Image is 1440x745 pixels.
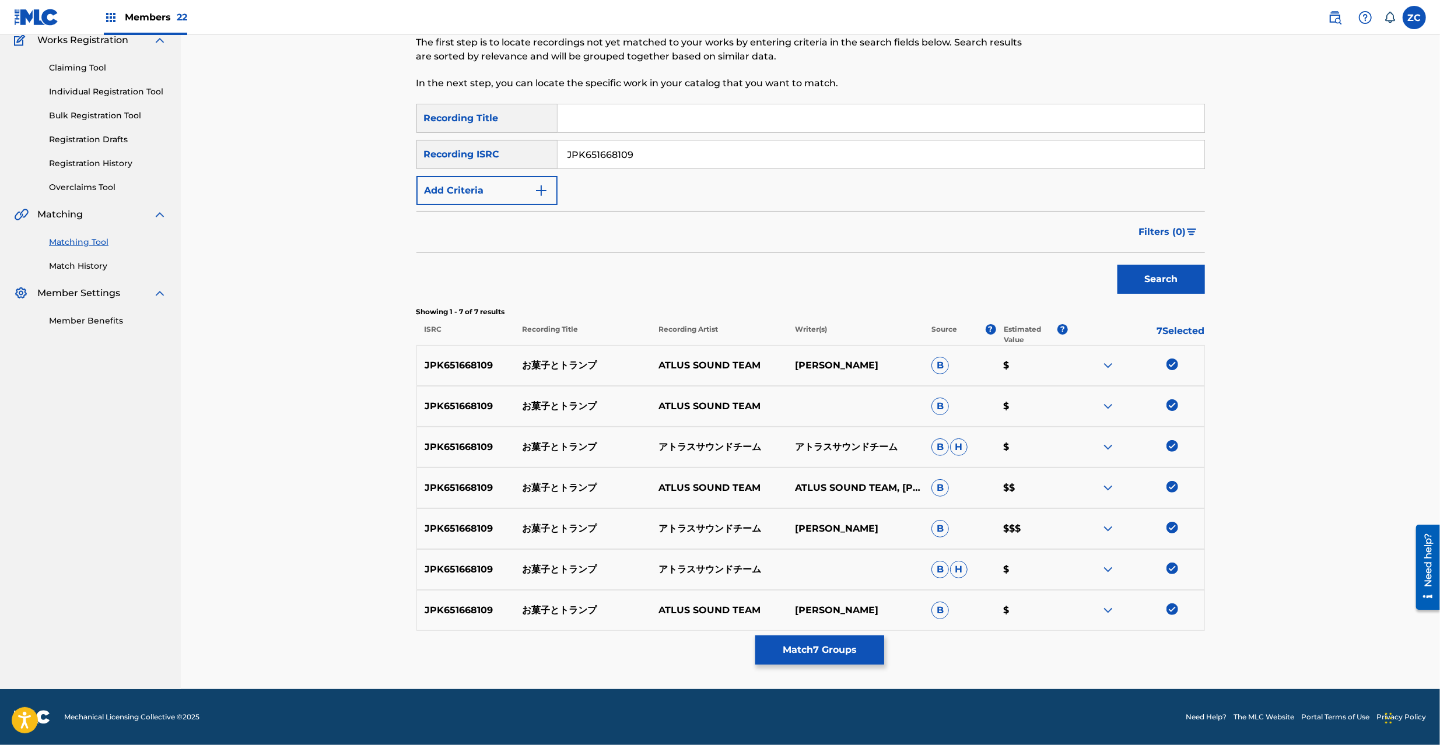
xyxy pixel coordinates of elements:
p: JPK651668109 [417,522,515,536]
p: $$ [996,481,1068,495]
span: Members [125,10,187,24]
img: help [1358,10,1372,24]
p: $$$ [996,522,1068,536]
a: Member Benefits [49,315,167,327]
img: expand [153,208,167,222]
a: Claiming Tool [49,62,167,74]
p: ATLUS SOUND TEAM, [PERSON_NAME] [787,481,924,495]
span: Filters ( 0 ) [1139,225,1186,239]
img: deselect [1166,440,1178,452]
img: Member Settings [14,286,28,300]
a: Public Search [1323,6,1347,29]
img: 9d2ae6d4665cec9f34b9.svg [534,184,548,198]
button: Match7 Groups [755,635,884,665]
p: $ [996,399,1068,413]
img: deselect [1166,603,1178,615]
span: ? [986,324,996,335]
img: expand [1101,603,1115,617]
p: お菓子とトランプ [514,522,651,536]
p: ISRC [416,324,514,345]
p: JPK651668109 [417,481,515,495]
p: お菓子とトランプ [514,481,651,495]
a: Registration History [49,157,167,170]
div: Drag [1385,701,1392,736]
p: JPK651668109 [417,440,515,454]
img: expand [1101,522,1115,536]
p: JPK651668109 [417,399,515,413]
button: Search [1117,265,1205,294]
p: Recording Artist [651,324,787,345]
p: $ [996,603,1068,617]
img: expand [153,286,167,300]
p: JPK651668109 [417,603,515,617]
a: Portal Terms of Use [1301,712,1369,722]
p: アトラスサウンドチーム [651,440,787,454]
img: Matching [14,208,29,222]
form: Search Form [416,104,1205,300]
img: logo [14,710,50,724]
img: search [1328,10,1342,24]
a: Overclaims Tool [49,181,167,194]
p: $ [996,440,1068,454]
p: The first step is to locate recordings not yet matched to your works by entering criteria in the ... [416,36,1024,64]
p: [PERSON_NAME] [787,522,924,536]
a: Need Help? [1186,712,1227,722]
span: H [950,438,968,456]
img: expand [1101,399,1115,413]
p: [PERSON_NAME] [787,359,924,372]
p: お菓子とトランプ [514,440,651,454]
a: The MLC Website [1234,712,1294,722]
button: Add Criteria [416,176,558,205]
img: deselect [1166,563,1178,574]
p: お菓子とトランプ [514,563,651,577]
span: B [931,357,949,374]
img: MLC Logo [14,9,59,26]
p: Showing 1 - 7 of 7 results [416,307,1205,317]
a: Registration Drafts [49,133,167,146]
img: deselect [1166,522,1178,533]
p: $ [996,359,1068,372]
p: アトラスサウンドチーム [787,440,924,454]
button: Filters (0) [1132,217,1205,247]
p: $ [996,563,1068,577]
iframe: Chat Widget [1382,689,1440,745]
span: ? [1057,324,1068,335]
span: B [931,602,949,619]
a: Match History [49,260,167,272]
img: expand [1101,563,1115,577]
p: ATLUS SOUND TEAM [651,481,787,495]
span: Member Settings [37,286,120,300]
p: お菓子とトランプ [514,399,651,413]
p: Recording Title [514,324,650,345]
a: Privacy Policy [1376,712,1426,722]
div: Notifications [1384,12,1396,23]
span: 22 [177,12,187,23]
span: Works Registration [37,33,128,47]
img: filter [1187,229,1197,236]
span: B [931,520,949,537]
p: Source [931,324,957,345]
a: Bulk Registration Tool [49,110,167,122]
img: deselect [1166,481,1178,493]
div: User Menu [1403,6,1426,29]
iframe: Resource Center [1407,521,1440,614]
img: Works Registration [14,33,29,47]
img: expand [1101,440,1115,454]
p: Estimated Value [1004,324,1057,345]
p: ATLUS SOUND TEAM [651,399,787,413]
span: B [931,479,949,497]
p: JPK651668109 [417,359,515,372]
p: アトラスサウンドチーム [651,563,787,577]
span: Matching [37,208,83,222]
p: [PERSON_NAME] [787,603,924,617]
p: お菓子とトランプ [514,359,651,372]
span: B [931,398,949,415]
p: Writer(s) [787,324,924,345]
span: B [931,561,949,578]
p: アトラスサウンドチーム [651,522,787,536]
div: Help [1354,6,1377,29]
a: Matching Tool [49,236,167,248]
span: B [931,438,949,456]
